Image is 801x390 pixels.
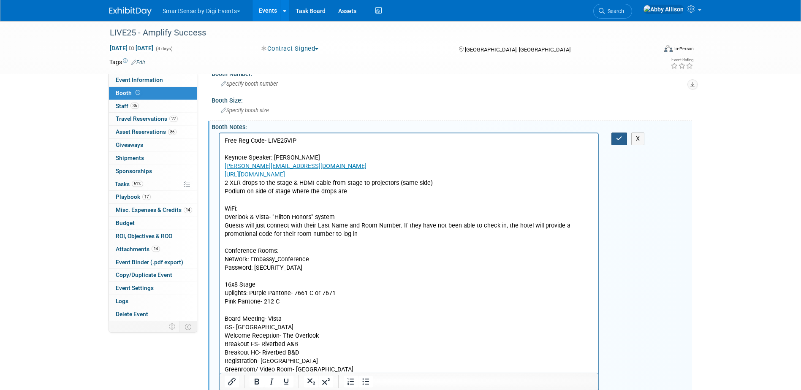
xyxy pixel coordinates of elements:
span: ROI, Objectives & ROO [116,233,172,239]
a: Event Settings [109,282,197,295]
div: Booth Size: [212,94,692,105]
span: [DATE] [DATE] [109,44,154,52]
a: Tasks51% [109,178,197,191]
td: Personalize Event Tab Strip [165,321,180,332]
div: Event Format [607,44,694,57]
span: Delete Event [116,311,148,317]
img: ExhibitDay [109,7,152,16]
span: 36 [130,103,139,109]
a: Misc. Expenses & Credits14 [109,204,197,217]
span: Copy/Duplicate Event [116,271,172,278]
span: Attachments [116,246,160,252]
a: Event Binder (.pdf export) [109,256,197,269]
button: Contract Signed [258,44,322,53]
button: Italic [264,376,279,387]
span: to [128,45,136,51]
span: [GEOGRAPHIC_DATA], [GEOGRAPHIC_DATA] [465,46,570,53]
a: Search [593,4,632,19]
a: Sponsorships [109,165,197,178]
button: Insert/edit link [225,376,239,387]
span: Booth not reserved yet [134,89,142,96]
span: Search [605,8,624,14]
button: Bold [250,376,264,387]
a: Copy/Duplicate Event [109,269,197,282]
span: Travel Reservations [116,115,178,122]
a: ROI, Objectives & ROO [109,230,197,243]
img: Abby Allison [643,5,684,14]
span: Staff [116,103,139,109]
img: Format-Inperson.png [664,45,673,52]
span: Giveaways [116,141,143,148]
a: Playbook17 [109,191,197,203]
span: Misc. Expenses & Credits [116,206,192,213]
span: 14 [184,207,192,213]
a: Logs [109,295,197,308]
a: Staff36 [109,100,197,113]
span: (4 days) [155,46,173,51]
span: Booth [116,89,142,96]
span: 17 [142,194,151,200]
span: 86 [168,129,176,135]
span: Logs [116,298,128,304]
a: Delete Event [109,308,197,321]
a: Attachments14 [109,243,197,256]
span: Tasks [115,181,143,187]
div: In-Person [674,46,694,52]
a: Shipments [109,152,197,165]
span: Asset Reservations [116,128,176,135]
a: Event Information [109,74,197,87]
span: 14 [152,246,160,252]
span: Event Information [116,76,163,83]
span: 51% [132,181,143,187]
span: Event Settings [116,284,154,291]
span: Shipments [116,154,144,161]
span: Specify booth size [221,107,269,114]
button: Bullet list [358,376,373,387]
a: Booth [109,87,197,100]
button: Underline [279,376,293,387]
button: X [631,133,645,145]
td: Tags [109,58,145,66]
button: Superscript [319,376,333,387]
a: Budget [109,217,197,230]
span: Event Binder (.pdf export) [116,259,183,265]
a: Asset Reservations86 [109,126,197,138]
span: Playbook [116,193,151,200]
a: Travel Reservations22 [109,113,197,125]
span: Budget [116,219,135,226]
button: Numbered list [344,376,358,387]
div: Event Rating [671,58,693,62]
td: Toggle Event Tabs [179,321,197,332]
a: Edit [131,60,145,65]
a: Giveaways [109,139,197,152]
span: 22 [169,116,178,122]
div: Booth Notes: [212,121,692,131]
button: Subscript [304,376,318,387]
div: LIVE25 - Amplify Success [107,25,644,41]
span: Specify booth number [221,81,278,87]
span: Sponsorships [116,168,152,174]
